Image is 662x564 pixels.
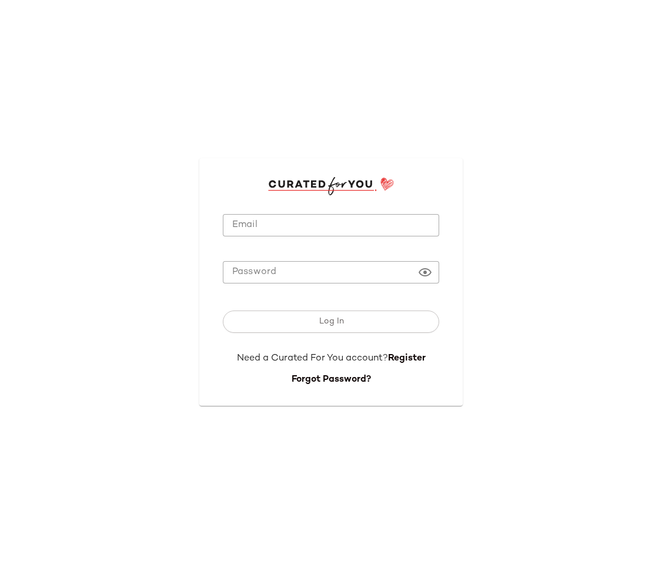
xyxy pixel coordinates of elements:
a: Forgot Password? [292,375,371,385]
span: Need a Curated For You account? [237,353,388,363]
span: Log In [318,317,343,326]
button: Log In [223,311,439,333]
img: cfy_login_logo.DGdB1djN.svg [268,177,394,195]
a: Register [388,353,426,363]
